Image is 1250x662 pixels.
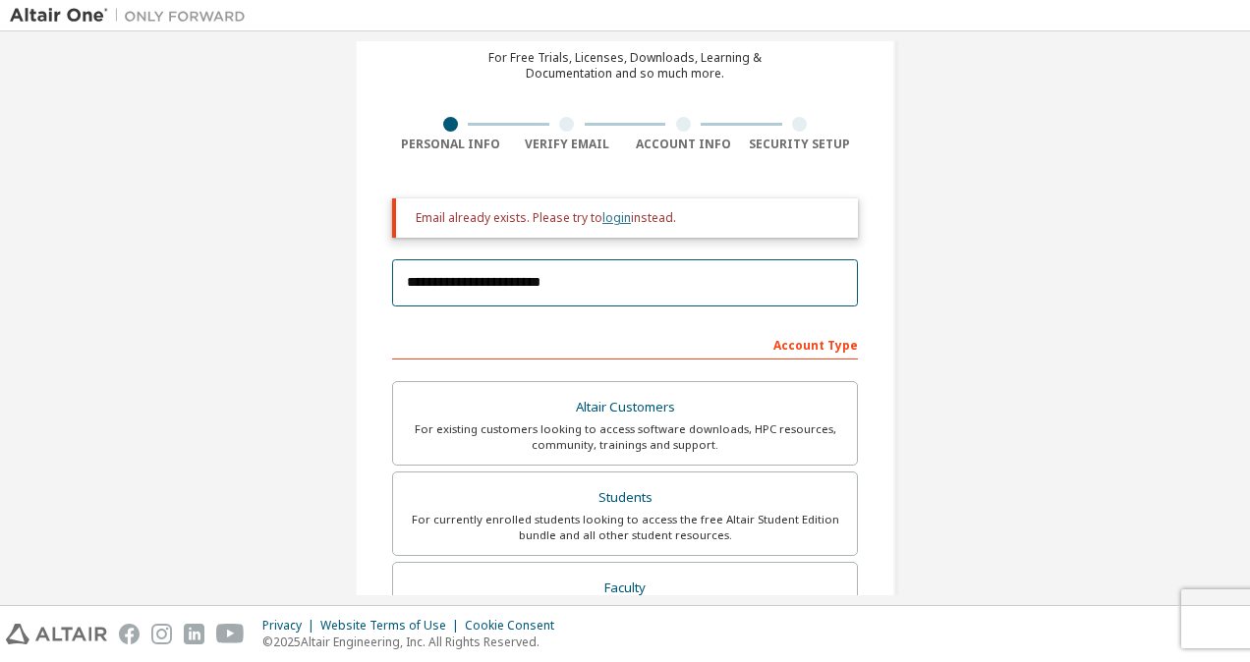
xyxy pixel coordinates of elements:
div: Cookie Consent [465,618,566,634]
div: Privacy [262,618,320,634]
div: Website Terms of Use [320,618,465,634]
img: instagram.svg [151,624,172,644]
img: facebook.svg [119,624,140,644]
div: Personal Info [392,137,509,152]
div: For currently enrolled students looking to access the free Altair Student Edition bundle and all ... [405,512,845,543]
div: For existing customers looking to access software downloads, HPC resources, community, trainings ... [405,421,845,453]
div: Security Setup [742,137,859,152]
img: Altair One [10,6,256,26]
p: © 2025 Altair Engineering, Inc. All Rights Reserved. [262,634,566,650]
div: Verify Email [509,137,626,152]
img: altair_logo.svg [6,624,107,644]
img: linkedin.svg [184,624,204,644]
div: Students [405,484,845,512]
div: Email already exists. Please try to instead. [416,210,842,226]
div: For Free Trials, Licenses, Downloads, Learning & Documentation and so much more. [488,50,762,82]
div: Altair Customers [405,394,845,421]
div: Account Info [625,137,742,152]
a: login [602,209,631,226]
div: Faculty [405,575,845,602]
img: youtube.svg [216,624,245,644]
div: Account Type [392,328,858,359]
